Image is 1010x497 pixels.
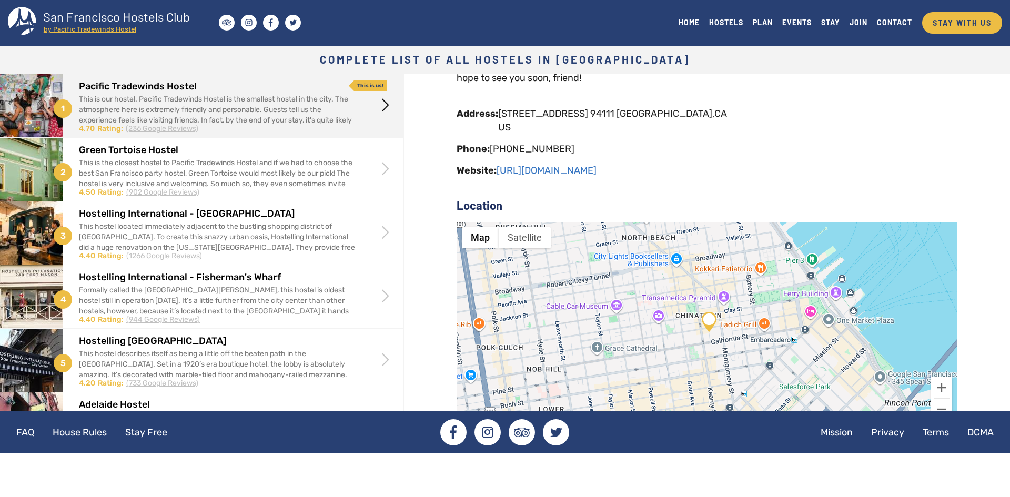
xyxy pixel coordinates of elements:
h2: Hostelling International - [GEOGRAPHIC_DATA] [79,209,356,219]
a: DCMA [959,419,1002,445]
span: 4 [54,290,72,309]
div: (1266 Google Reviews) [126,251,202,261]
h2: Hostelling [GEOGRAPHIC_DATA] [79,336,356,347]
button: Zoom out [931,399,952,420]
a: EVENTS [777,15,816,29]
h2: Location [457,199,957,211]
a: HOSTELS [704,15,748,29]
div: (236 Google Reviews) [126,124,198,134]
a: [URL][DOMAIN_NAME] [497,165,597,176]
div: This is the closest hostel to Pacific Tradewinds Hostel and if we had to choose the best San Fran... [79,158,356,200]
div: 4.50 [79,187,95,198]
a: Instagram [474,419,501,445]
h2: Adelaide Hostel [79,400,356,410]
h2: Hostelling International - Fisherman's Wharf [79,272,356,283]
div: This is our hostel. Pacific Tradewinds Hostel is the smallest hostel in the city. The atmosphere ... [79,94,356,136]
span: 5 [54,354,72,372]
a: JOIN [845,15,872,29]
a: PLAN [748,15,777,29]
div: 4.20 [79,378,95,389]
div: (944 Google Reviews) [126,315,200,325]
a: House Rules [44,419,115,445]
div: [PHONE_NUMBER] [490,142,574,156]
a: FAQ [8,419,43,445]
tspan: by Pacific Tradewinds Hostel [44,24,136,33]
div: US [498,120,727,134]
div: Address: [457,107,498,120]
button: Show satellite imagery [499,227,551,248]
a: Tripadvisor [509,419,535,445]
a: Twitter [543,419,569,445]
div: (902 Google Reviews) [126,187,199,198]
h2: Pacific Tradewinds Hostel [79,82,356,92]
a: Terms [914,419,957,445]
a: Stay Free [117,419,176,445]
div: Formally called the [GEOGRAPHIC_DATA][PERSON_NAME], this hostel is oldest hostel still in operati... [79,285,356,327]
div: Rating: [98,187,124,198]
a: STAY WITH US [922,12,1002,34]
span: 3 [54,227,72,245]
span: 2 [54,163,72,181]
div: Website: [457,164,497,177]
span: [STREET_ADDRESS] [498,108,588,119]
span: 1 [54,99,72,118]
div: Rating: [98,251,124,261]
span: [GEOGRAPHIC_DATA] [617,108,712,119]
a: STAY [816,15,845,29]
div: 4.70 [79,124,95,134]
a: Facebook [440,419,467,445]
a: Privacy [863,419,913,445]
button: Show street map [462,227,499,248]
div: Rating: [97,124,123,134]
button: Zoom in [931,377,952,398]
span: CA [714,108,727,119]
div: 4.40 [79,315,95,325]
div: (733 Google Reviews) [126,378,198,389]
div: Phone: [457,142,490,156]
a: CONTACT [872,15,917,29]
h2: Green Tortoise Hostel [79,145,356,156]
div: , [498,107,727,120]
div: 4.40 [79,251,95,261]
div: Rating: [98,315,124,325]
div: Rating: [98,378,124,389]
span: 94111 [590,108,614,119]
a: San Francisco Hostels Club by Pacific Tradewinds Hostel [8,7,200,38]
a: HOME [674,15,704,29]
div: This hostel located immediately adjacent to the bustling shopping district of [GEOGRAPHIC_DATA]. ... [79,221,356,263]
tspan: San Francisco Hostels Club [43,9,190,24]
a: Mission [812,419,861,445]
div: This hostel describes itself as being a little off the beaten path in the [GEOGRAPHIC_DATA]. Set ... [79,349,356,391]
